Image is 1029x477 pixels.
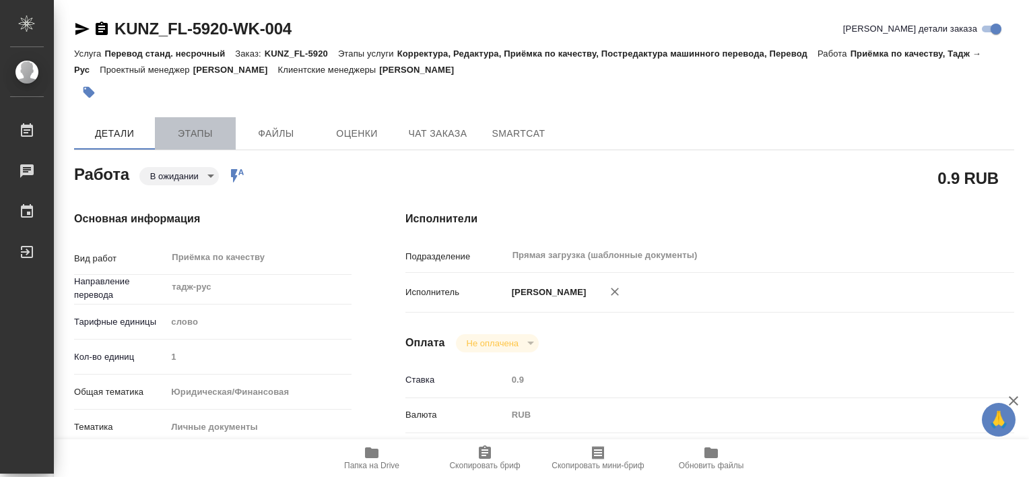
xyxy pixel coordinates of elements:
span: Оценки [325,125,389,142]
p: Клиентские менеджеры [278,65,380,75]
p: Тарифные единицы [74,315,166,329]
span: Чат заказа [405,125,470,142]
p: [PERSON_NAME] [193,65,278,75]
span: Скопировать бриф [449,461,520,470]
p: Вид работ [74,252,166,265]
input: Пустое поле [507,370,964,389]
div: слово [166,311,352,333]
button: В ожидании [146,170,203,182]
p: Этапы услуги [338,49,397,59]
button: Скопировать мини-бриф [541,439,655,477]
button: Скопировать бриф [428,439,541,477]
p: KUNZ_FL-5920 [265,49,338,59]
h4: Оплата [405,335,445,351]
button: Добавить тэг [74,77,104,107]
span: Папка на Drive [344,461,399,470]
button: Папка на Drive [315,439,428,477]
span: Обновить файлы [679,461,744,470]
p: Исполнитель [405,286,507,299]
p: Ставка [405,373,507,387]
p: Корректура, Редактура, Приёмка по качеству, Постредактура машинного перевода, Перевод [397,49,818,59]
span: [PERSON_NAME] детали заказа [843,22,977,36]
p: Проектный менеджер [100,65,193,75]
span: Детали [82,125,147,142]
p: Направление перевода [74,275,166,302]
p: [PERSON_NAME] [379,65,464,75]
div: RUB [507,404,964,426]
h2: Работа [74,161,129,185]
h4: Основная информация [74,211,352,227]
p: Подразделение [405,250,507,263]
button: Не оплачена [463,338,523,349]
p: Услуга [74,49,104,59]
span: Скопировать мини-бриф [552,461,644,470]
span: Этапы [163,125,228,142]
button: Обновить файлы [655,439,768,477]
div: Личные документы [166,416,352,439]
button: Удалить исполнителя [600,277,630,307]
span: Файлы [244,125,308,142]
p: [PERSON_NAME] [507,286,587,299]
p: Тематика [74,420,166,434]
h4: Исполнители [405,211,1014,227]
h2: 0.9 RUB [937,166,999,189]
button: Скопировать ссылку [94,21,110,37]
p: Общая тематика [74,385,166,399]
p: Кол-во единиц [74,350,166,364]
div: В ожидании [139,167,219,185]
p: Перевод станд. несрочный [104,49,235,59]
span: SmartCat [486,125,551,142]
a: KUNZ_FL-5920-WK-004 [114,20,292,38]
button: Скопировать ссылку для ЯМессенджера [74,21,90,37]
p: Работа [818,49,851,59]
div: Юридическая/Финансовая [166,381,352,404]
p: Валюта [405,408,507,422]
button: 🙏 [982,403,1016,437]
input: Пустое поле [166,347,352,367]
p: Заказ: [235,49,264,59]
span: 🙏 [987,406,1010,434]
div: В ожидании [456,334,539,352]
